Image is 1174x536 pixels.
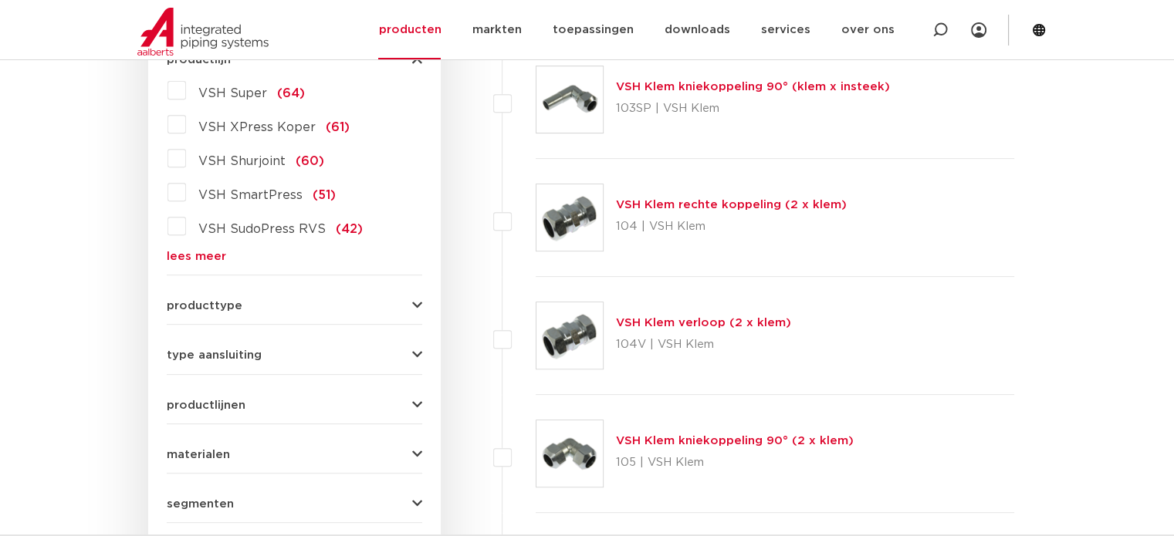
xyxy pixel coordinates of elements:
[616,199,847,211] a: VSH Klem rechte koppeling (2 x klem)
[167,349,262,361] span: type aansluiting
[616,81,890,93] a: VSH Klem kniekoppeling 90° (klem x insteek)
[167,349,422,361] button: type aansluiting
[536,184,603,251] img: Thumbnail for VSH Klem rechte koppeling (2 x klem)
[296,155,324,167] span: (60)
[536,66,603,133] img: Thumbnail for VSH Klem kniekoppeling 90° (klem x insteek)
[536,420,603,487] img: Thumbnail for VSH Klem kniekoppeling 90° (2 x klem)
[536,302,603,369] img: Thumbnail for VSH Klem verloop (2 x klem)
[167,54,231,66] span: productlijn
[616,332,791,357] p: 104V | VSH Klem
[616,214,847,239] p: 104 | VSH Klem
[277,87,305,99] span: (64)
[198,121,316,133] span: VSH XPress Koper
[198,87,267,99] span: VSH Super
[167,399,245,411] span: productlijnen
[198,155,286,167] span: VSH Shurjoint
[167,449,422,460] button: materialen
[326,121,350,133] span: (61)
[167,498,422,510] button: segmenten
[167,300,422,312] button: producttype
[167,498,234,510] span: segmenten
[616,435,854,447] a: VSH Klem kniekoppeling 90° (2 x klem)
[167,300,242,312] span: producttype
[198,223,326,235] span: VSH SudoPress RVS
[313,189,336,201] span: (51)
[616,96,890,121] p: 103SP | VSH Klem
[616,317,791,329] a: VSH Klem verloop (2 x klem)
[167,54,422,66] button: productlijn
[198,189,303,201] span: VSH SmartPress
[616,450,854,475] p: 105 | VSH Klem
[167,251,422,262] a: lees meer
[167,399,422,411] button: productlijnen
[167,449,230,460] span: materialen
[336,223,363,235] span: (42)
